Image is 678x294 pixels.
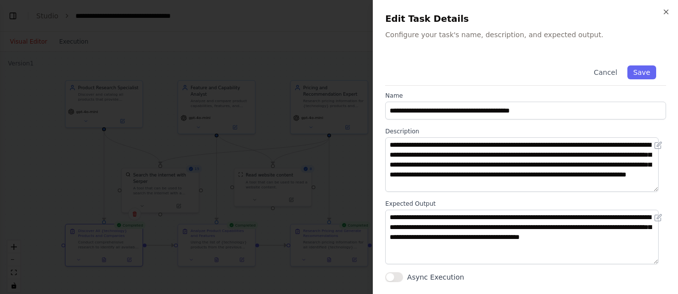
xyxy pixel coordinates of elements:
label: Expected Output [385,200,666,208]
button: Open in editor [652,212,664,224]
label: Description [385,127,666,135]
p: Configure your task's name, description, and expected output. [385,30,666,40]
button: Cancel [588,65,623,79]
button: Save [627,65,656,79]
button: Open in editor [652,139,664,151]
label: Async Execution [407,272,464,282]
h2: Edit Task Details [385,12,666,26]
label: Name [385,92,666,100]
